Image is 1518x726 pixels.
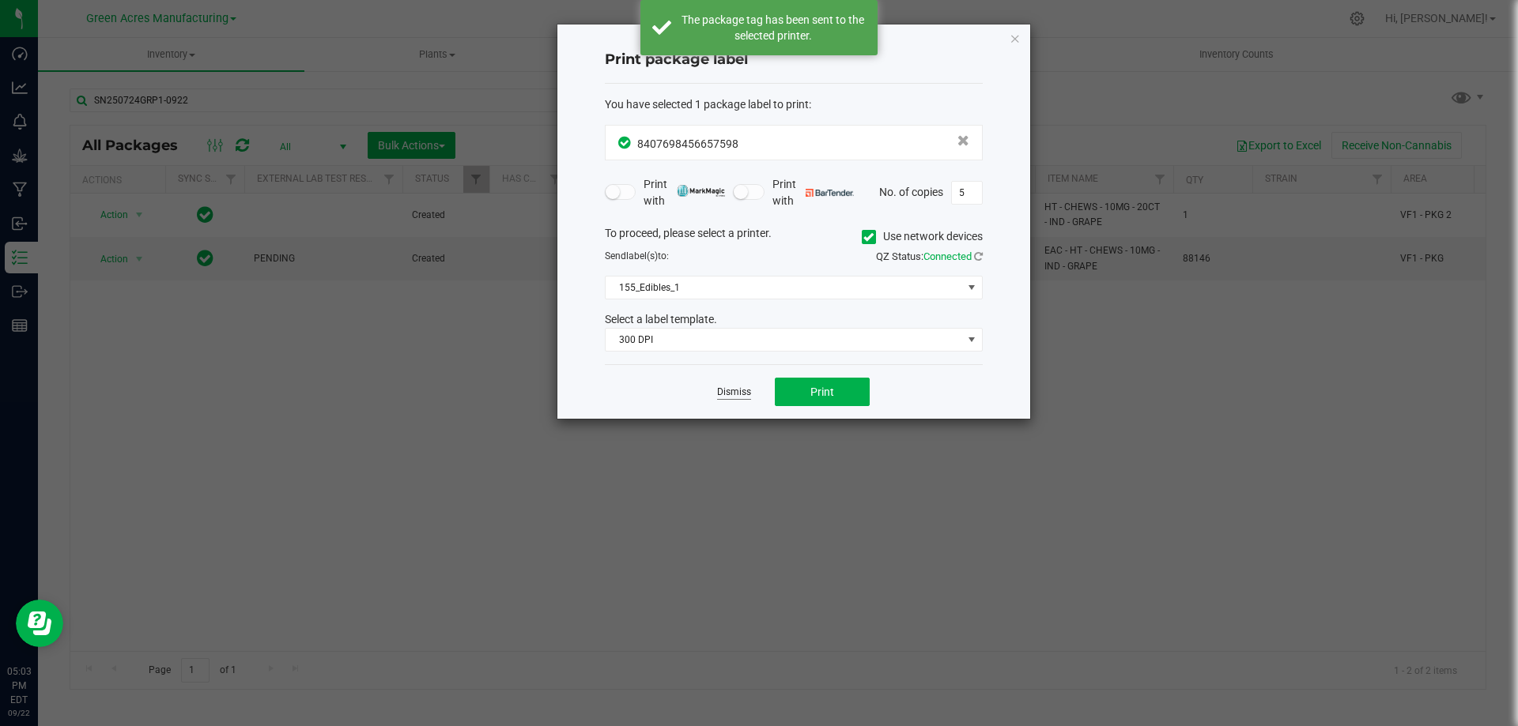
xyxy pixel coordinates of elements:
[680,12,866,43] div: The package tag has been sent to the selected printer.
[605,50,983,70] h4: Print package label
[16,600,63,647] iframe: Resource center
[606,329,962,351] span: 300 DPI
[593,311,995,328] div: Select a label template.
[605,98,809,111] span: You have selected 1 package label to print
[772,176,854,209] span: Print with
[810,386,834,398] span: Print
[618,134,633,151] span: In Sync
[637,137,738,150] span: 8407698456657598
[775,378,870,406] button: Print
[876,250,983,262] span: QZ Status:
[605,250,669,261] span: Send to:
[923,250,972,262] span: Connected
[806,189,854,197] img: bartender.png
[644,176,725,209] span: Print with
[606,276,962,299] span: 155_Edibles_1
[605,96,983,113] div: :
[626,250,658,261] span: label(s)
[879,185,943,197] span: No. of copies
[593,225,995,249] div: To proceed, please select a printer.
[717,386,751,399] a: Dismiss
[862,228,983,245] label: Use network devices
[677,185,725,197] img: mark_magic_cybra.png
